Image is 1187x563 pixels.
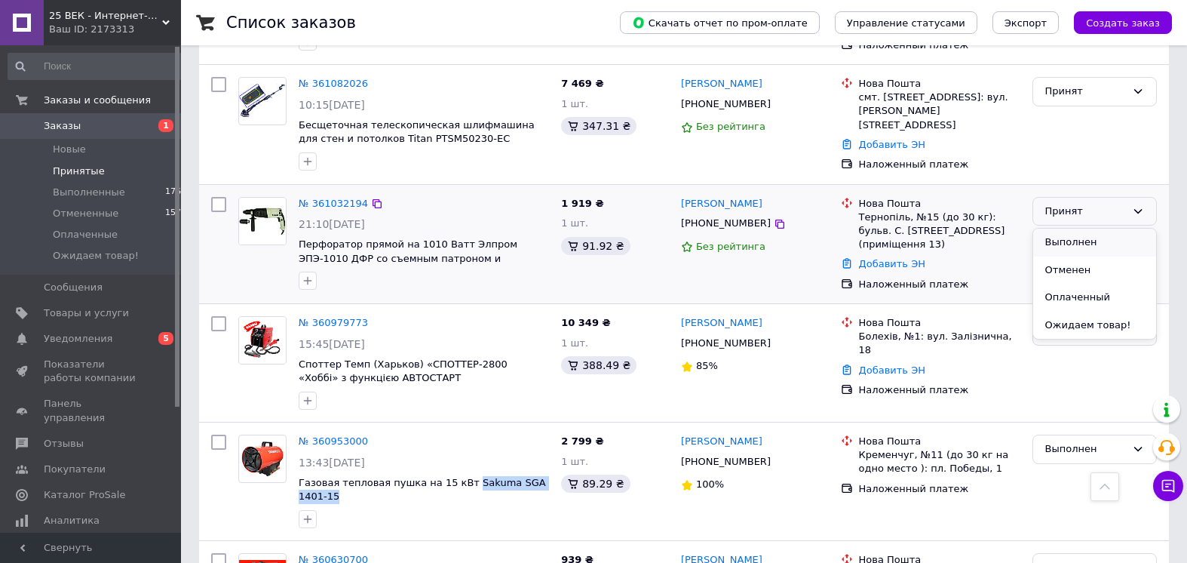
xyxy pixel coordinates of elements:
[299,119,535,158] a: Бесщеточная телескопическая шлифмашина для стен и потолков Titan PTSM50230-EC Brushelss
[681,217,771,229] span: [PHONE_NUMBER]
[1086,17,1160,29] span: Создать заказ
[238,316,287,365] a: Фото товару
[53,207,118,220] span: Отмененные
[44,94,151,107] span: Заказы и сообщения
[1033,257,1156,285] li: Отменен
[681,98,771,109] span: [PHONE_NUMBER]
[299,218,365,230] span: 21:10[DATE]
[859,448,1020,475] div: Кременчуг, №11 (до 30 кг на одно место ): пл. Победы, 1
[238,435,287,483] a: Фото товару
[859,91,1020,132] div: смт. [STREET_ADDRESS]: вул. [PERSON_NAME][STREET_ADDRESS]
[44,463,106,476] span: Покупатели
[859,365,925,376] a: Добавить ЭН
[847,17,965,29] span: Управление статусами
[620,11,820,34] button: Скачать отчет по пром-оплате
[53,228,118,242] span: Оплаченные
[561,337,588,349] span: 1 шт.
[561,317,610,328] span: 10 349 ₴
[561,117,636,135] div: 347.31 ₴
[239,317,286,364] img: Фото товару
[299,238,517,278] a: Перфоратор прямой на 1010 Ватт Элпром ЭПЭ-1010 ДФР со съемным патроном и комплектом зубил и [PERS...
[859,330,1020,357] div: Болехів, №1: вул. Залізнична, 18
[53,186,125,199] span: Выполненные
[44,437,84,451] span: Отзывы
[238,77,287,125] a: Фото товару
[1033,284,1156,312] li: Оплаченный
[859,482,1020,496] div: Наложенный платеж
[158,119,173,132] span: 1
[859,278,1020,291] div: Наложенный платеж
[1045,441,1126,457] div: Выполнен
[8,53,193,80] input: Поиск
[681,456,771,467] span: [PHONE_NUMBER]
[1033,229,1156,257] li: Выполнен
[859,435,1020,448] div: Нова Пошта
[859,77,1020,91] div: Нова Пошта
[681,197,762,211] a: [PERSON_NAME]
[226,14,356,32] h1: Список заказов
[299,99,365,111] span: 10:15[DATE]
[44,397,140,424] span: Панель управления
[1045,204,1126,220] div: Принят
[561,475,630,493] div: 89.29 ₴
[681,435,762,449] a: [PERSON_NAME]
[299,435,368,447] a: № 360953000
[561,98,588,109] span: 1 шт.
[561,217,588,229] span: 1 шт.
[561,435,603,447] span: 2 799 ₴
[561,456,588,467] span: 1 шт.
[44,488,125,502] span: Каталог ProSale
[859,197,1020,211] div: Нова Пошта
[44,306,129,320] span: Товары и услуги
[53,249,139,263] span: Ожидаем товар!
[53,143,86,156] span: Новые
[44,514,100,528] span: Аналитика
[681,316,762,331] a: [PERSON_NAME]
[1059,17,1172,28] a: Создать заказ
[49,23,181,36] div: Ваш ID: 2173313
[299,198,368,209] a: № 361032194
[1074,11,1172,34] button: Создать заказ
[49,9,162,23] span: 25 ВЕК - Интернет-Магазин: электрический, бензиновый, аккумуляторный инструмент и строительство.
[165,186,192,199] span: 17613
[696,360,718,371] span: 85%
[992,11,1059,34] button: Экспорт
[859,158,1020,171] div: Наложенный платеж
[238,197,287,245] a: Фото товару
[561,237,630,255] div: 91.92 ₴
[561,198,603,209] span: 1 919 ₴
[53,165,105,178] span: Принятые
[44,332,112,346] span: Уведомления
[1033,312,1156,340] li: Ожидаем товар!
[44,358,140,385] span: Показатели работы компании
[299,317,368,328] a: № 360979773
[835,11,977,34] button: Управление статусами
[1005,17,1047,29] span: Экспорт
[632,16,808,29] span: Скачать отчет по пром-оплате
[859,211,1020,252] div: Тернопіль, №15 (до 30 кг): бульв. С. [STREET_ADDRESS] (приміщення 13)
[696,241,765,252] span: Без рейтинга
[696,478,724,490] span: 100%
[299,358,508,384] a: Споттер Темп (Харьков) «СПОТТЕР-2800 «Хоббі» з функцією АВТОСТАРТ
[561,78,603,89] span: 7 469 ₴
[299,78,368,89] a: № 361082026
[681,337,771,349] span: [PHONE_NUMBER]
[44,119,81,133] span: Заказы
[165,207,192,220] span: 15769
[299,457,365,469] span: 13:43[DATE]
[239,198,286,245] img: Фото товару
[158,332,173,345] span: 5
[696,121,765,132] span: Без рейтинга
[561,356,636,374] div: 388.49 ₴
[859,139,925,150] a: Добавить ЭН
[681,77,762,91] a: [PERSON_NAME]
[239,84,286,119] img: Фото товару
[299,338,365,350] span: 15:45[DATE]
[1045,84,1126,100] div: Принят
[239,441,286,477] img: Фото товару
[299,477,546,503] a: Газовая тепловая пушка на 15 кВт Sakuma SGA 1401-15
[1153,471,1183,501] button: Чат с покупателем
